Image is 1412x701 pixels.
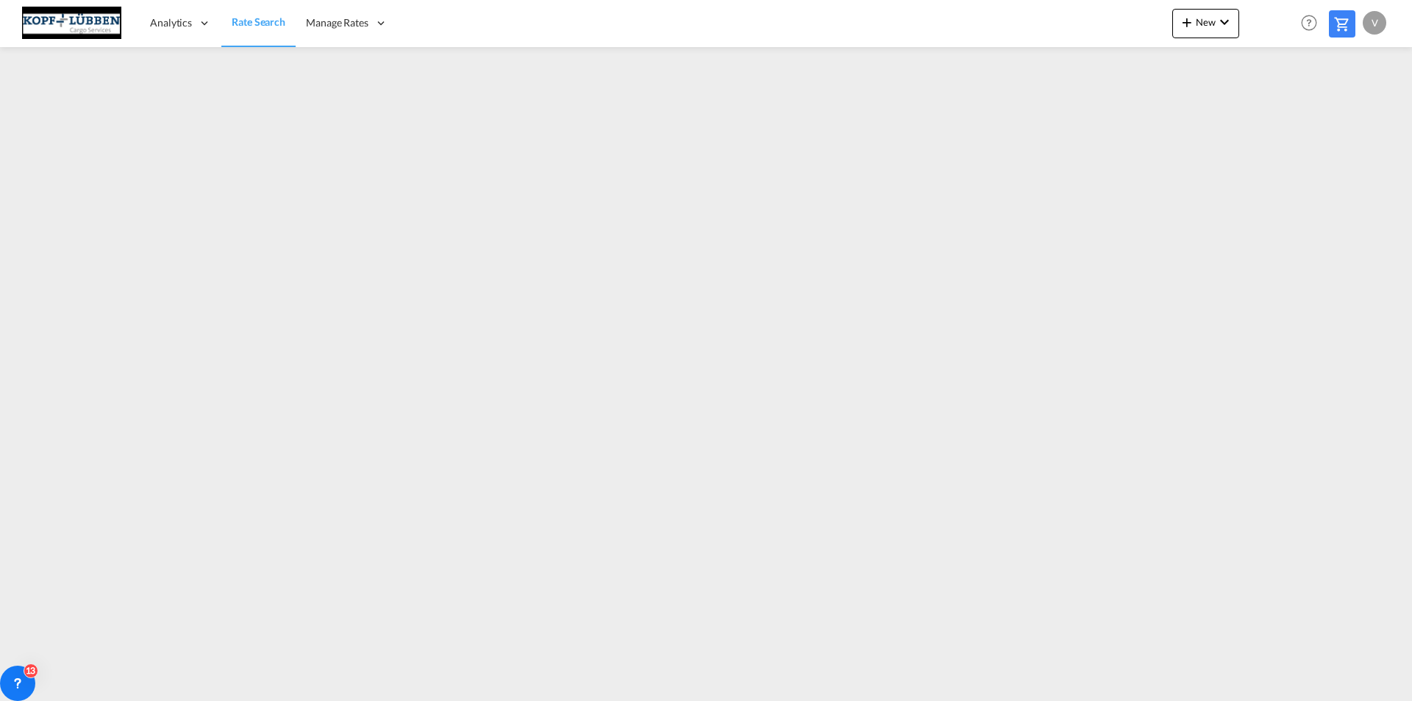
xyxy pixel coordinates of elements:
[150,15,192,30] span: Analytics
[1178,16,1233,28] span: New
[1297,10,1329,37] div: Help
[1363,11,1386,35] div: v
[1172,9,1239,38] button: icon-plus 400-fgNewicon-chevron-down
[1216,13,1233,31] md-icon: icon-chevron-down
[1178,13,1196,31] md-icon: icon-plus 400-fg
[22,7,121,40] img: 25cf3bb0aafc11ee9c4fdbd399af7748.JPG
[1297,10,1322,35] span: Help
[232,15,285,28] span: Rate Search
[306,15,368,30] span: Manage Rates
